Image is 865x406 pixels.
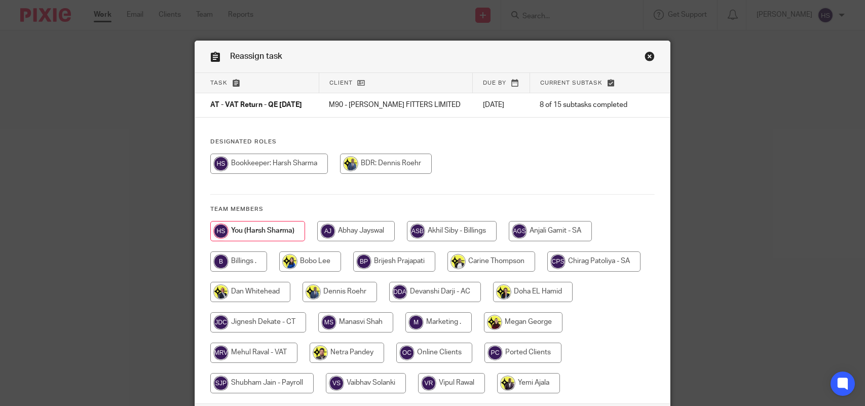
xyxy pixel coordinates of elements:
[230,52,282,60] span: Reassign task
[210,138,655,146] h4: Designated Roles
[210,80,228,86] span: Task
[530,93,639,118] td: 8 of 15 subtasks completed
[210,205,655,213] h4: Team members
[645,51,655,65] a: Close this dialog window
[210,102,302,109] span: AT - VAT Return - QE [DATE]
[483,80,506,86] span: Due by
[540,80,603,86] span: Current subtask
[329,80,353,86] span: Client
[329,100,463,110] p: M90 - [PERSON_NAME] FITTERS LIMITED
[483,100,519,110] p: [DATE]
